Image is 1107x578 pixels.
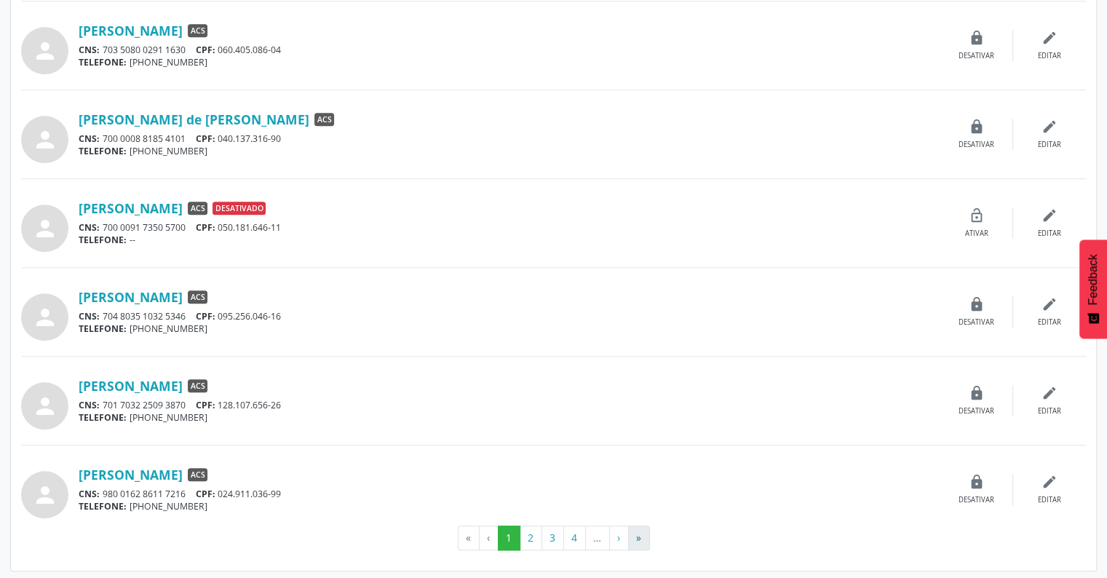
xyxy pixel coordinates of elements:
div: Editar [1038,140,1061,150]
span: ACS [188,468,207,481]
span: CNS: [79,399,100,411]
span: CPF: [196,488,215,500]
span: TELEFONE: [79,145,127,157]
button: Go to page 3 [541,526,564,550]
i: lock [969,119,985,135]
a: [PERSON_NAME] [79,467,183,483]
i: lock [969,296,985,312]
i: lock [969,30,985,46]
div: 700 0091 7350 5700 050.181.646-11 [79,221,940,234]
i: person [32,482,58,508]
span: CPF: [196,221,215,234]
i: edit [1041,119,1058,135]
div: 703 5080 0291 1630 060.405.086-04 [79,44,940,56]
i: edit [1041,207,1058,223]
div: [PHONE_NUMBER] [79,56,940,68]
div: -- [79,234,940,246]
i: edit [1041,474,1058,490]
span: Desativado [213,202,266,215]
div: Editar [1038,406,1061,416]
i: lock [969,385,985,401]
i: person [32,215,58,242]
div: 700 0008 8185 4101 040.137.316-90 [79,132,940,145]
button: Go to last page [628,526,650,550]
a: [PERSON_NAME] [79,23,183,39]
span: CNS: [79,310,100,322]
div: Desativar [959,406,994,416]
div: Editar [1038,229,1061,239]
div: Ativar [965,229,988,239]
div: Desativar [959,317,994,328]
i: person [32,304,58,330]
span: CNS: [79,221,100,234]
button: Go to next page [609,526,629,550]
i: person [32,393,58,419]
span: ACS [314,113,334,126]
a: [PERSON_NAME] [79,200,183,216]
span: TELEFONE: [79,56,127,68]
button: Go to page 4 [563,526,586,550]
div: 980 0162 8611 7216 024.911.036-99 [79,488,940,500]
span: TELEFONE: [79,322,127,335]
div: Desativar [959,495,994,505]
span: CNS: [79,132,100,145]
span: ACS [188,202,207,215]
span: CNS: [79,44,100,56]
button: Feedback - Mostrar pesquisa [1079,239,1107,339]
span: CPF: [196,44,215,56]
i: edit [1041,30,1058,46]
span: CNS: [79,488,100,500]
div: Editar [1038,51,1061,61]
span: CPF: [196,399,215,411]
div: [PHONE_NUMBER] [79,322,940,335]
button: Go to page 1 [498,526,520,550]
span: Feedback [1087,254,1100,305]
i: lock [969,474,985,490]
div: [PHONE_NUMBER] [79,145,940,157]
a: [PERSON_NAME] de [PERSON_NAME] [79,111,309,127]
a: [PERSON_NAME] [79,289,183,305]
div: 704 8035 1032 5346 095.256.046-16 [79,310,940,322]
i: edit [1041,385,1058,401]
div: 701 7032 2509 3870 128.107.656-26 [79,399,940,411]
div: [PHONE_NUMBER] [79,411,940,424]
i: lock_open [969,207,985,223]
div: Editar [1038,495,1061,505]
ul: Pagination [21,526,1086,550]
a: [PERSON_NAME] [79,378,183,394]
i: person [32,38,58,64]
i: edit [1041,296,1058,312]
span: TELEFONE: [79,234,127,246]
span: CPF: [196,310,215,322]
span: TELEFONE: [79,411,127,424]
span: TELEFONE: [79,500,127,512]
span: CPF: [196,132,215,145]
div: [PHONE_NUMBER] [79,500,940,512]
span: ACS [188,290,207,304]
span: ACS [188,379,207,392]
i: person [32,127,58,153]
div: Editar [1038,317,1061,328]
button: Go to page 2 [520,526,542,550]
div: Desativar [959,51,994,61]
div: Desativar [959,140,994,150]
span: ACS [188,24,207,37]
